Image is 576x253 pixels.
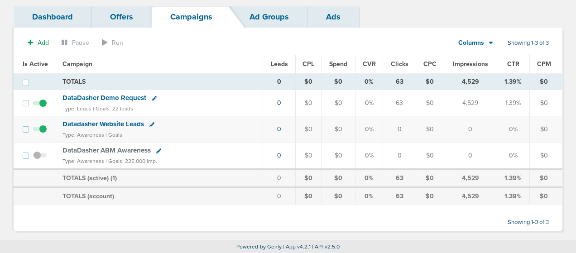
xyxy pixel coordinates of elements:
span: Clicks [391,60,408,68]
span: CPC [423,60,437,68]
td: 4,529 [444,73,497,90]
td: 0 [263,187,296,205]
td: $0 [416,116,444,143]
td: $0 [295,73,322,90]
td: 0% [355,187,383,205]
td: 0 [383,116,416,143]
td: $0 [416,143,444,169]
td: $0 [295,169,322,187]
span: Impressions [453,60,488,68]
span: | App v4.2.1 [283,243,311,250]
a: 0 [277,125,281,133]
td: 63 [383,187,416,205]
td: $0 [322,169,355,187]
td: $0 [529,169,562,187]
small: Type: Awareness [62,158,104,164]
td: 1.39% [497,187,529,205]
span: Spend [329,60,347,68]
td: $0 [322,116,355,143]
a: Ad Groups [231,6,307,28]
td: $0 [295,187,322,205]
td: 1.39% [497,169,529,187]
td: TOTALS (active) ( ) [57,169,263,187]
td: $0 [322,187,355,205]
td: 0 [444,143,497,169]
span: CVR [363,60,376,68]
td: 1.39% [497,90,529,116]
td: 63 [383,73,416,90]
td: 63 [383,169,416,187]
span: 1 [112,174,115,182]
td: $0 [416,169,444,187]
span: Campaign [62,60,92,68]
td: TOTALS (account) [57,187,263,205]
td: 0% [355,169,383,187]
small: Type: Awareness [62,132,104,138]
span: DataDasher Demo Request [62,94,146,102]
td: $0 [529,143,562,169]
td: 0% [355,90,383,116]
span: CPL [302,60,314,68]
td: 0 [444,116,497,143]
button: Add [23,36,54,49]
span: Showing 1-3 of 3 [508,39,549,47]
td: 0% [355,73,383,90]
td: $0 [295,143,322,169]
span: Datadasher Website Leads [62,120,144,128]
span: Is Active [23,60,48,68]
span: DataDasher ABM Awareness [62,146,151,154]
a: Campaigns [152,6,231,28]
small: | Goals: [106,132,124,138]
td: 63 [383,90,416,116]
td: $0 [529,73,562,90]
td: TOTALS [57,73,263,90]
td: $0 [416,73,444,90]
a: Ads [307,6,359,28]
td: 4,529 [444,169,497,187]
td: 4,529 [444,187,497,205]
a: 0 [277,99,281,107]
td: 0% [355,116,383,143]
td: $0 [416,187,444,205]
span: Leads [271,60,288,68]
a: Dashboard [14,6,91,28]
td: 0% [497,116,529,143]
td: $0 [322,73,355,90]
td: $0 [416,90,444,116]
td: 0% [497,143,529,169]
td: $0 [529,116,562,143]
span: Columns [458,38,484,48]
td: 0 [383,143,416,169]
small: Type: Leads [62,105,91,112]
small: | Goals: 225,000 imp. [106,158,157,164]
span: | API v2.5.0 [312,243,340,250]
td: 4,529 [444,90,497,116]
small: | Goals: 22 leads [93,105,133,112]
td: 0% [355,143,383,169]
span: CTR [507,60,519,68]
td: 0 [263,169,296,187]
td: $0 [322,143,355,169]
td: $0 [295,116,322,143]
td: $0 [295,90,322,116]
a: 0 [277,152,281,159]
td: $0 [529,90,562,116]
span: Add [38,39,49,47]
span: CPM [537,60,551,68]
td: $0 [529,187,562,205]
a: Offers [91,6,152,28]
td: 1.39% [497,73,529,90]
td: $0 [322,90,355,116]
span: Showing 1-3 of 3 [508,219,549,226]
td: 0 [263,73,296,90]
